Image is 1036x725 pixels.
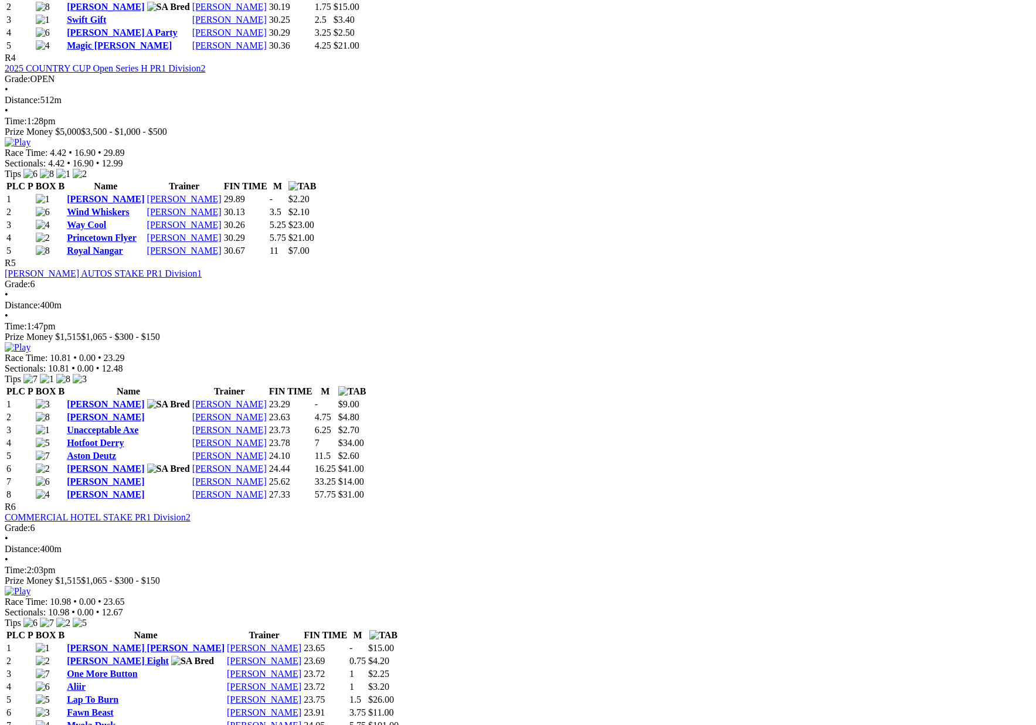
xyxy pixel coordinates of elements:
[5,554,8,564] span: •
[6,489,34,501] td: 8
[303,681,348,693] td: 23.72
[48,607,69,617] span: 10.98
[69,148,72,158] span: •
[269,1,313,13] td: 30.19
[5,311,8,321] span: •
[147,181,222,192] th: Trainer
[227,643,301,653] a: [PERSON_NAME]
[101,158,123,168] span: 12.99
[5,544,40,554] span: Distance:
[36,181,56,191] span: BOX
[315,412,331,422] text: 4.75
[147,207,222,217] a: [PERSON_NAME]
[67,682,86,692] a: Aliir
[334,15,355,25] span: $3.40
[36,194,50,205] img: 1
[349,682,354,692] text: 1
[303,707,348,719] td: 23.91
[96,607,100,617] span: •
[227,695,301,704] a: [PERSON_NAME]
[288,220,314,230] span: $23.00
[98,597,101,607] span: •
[67,220,106,230] a: Way Cool
[192,386,267,397] th: Trainer
[96,158,100,168] span: •
[5,148,47,158] span: Race Time:
[223,232,268,244] td: 30.29
[227,707,301,717] a: [PERSON_NAME]
[67,233,137,243] a: Princetown Flyer
[73,158,94,168] span: 16.90
[36,28,50,38] img: 6
[269,411,313,423] td: 23.63
[77,363,94,373] span: 0.00
[101,363,123,373] span: 12.48
[5,321,27,331] span: Time:
[36,643,50,653] img: 1
[36,464,50,474] img: 2
[5,279,1031,290] div: 6
[349,643,352,653] text: -
[72,363,75,373] span: •
[368,669,389,679] span: $2.25
[73,618,87,628] img: 5
[315,464,336,474] text: 16.25
[5,321,1031,332] div: 1:47pm
[349,656,366,666] text: 0.75
[269,463,313,475] td: 24.44
[315,2,331,12] text: 1.75
[349,707,366,717] text: 3.75
[73,353,77,363] span: •
[147,464,190,474] img: SA Bred
[48,363,69,373] span: 10.81
[338,489,364,499] span: $31.00
[5,95,1031,105] div: 512m
[5,116,1031,127] div: 1:28pm
[5,618,21,628] span: Tips
[270,233,286,243] text: 5.75
[50,353,71,363] span: 10.81
[36,425,50,435] img: 1
[5,279,30,289] span: Grade:
[6,642,34,654] td: 1
[36,489,50,500] img: 4
[171,656,214,666] img: SA Bred
[303,629,348,641] th: FIN TIME
[67,246,123,256] a: Royal Nangar
[192,412,267,422] a: [PERSON_NAME]
[56,618,70,628] img: 2
[334,2,359,12] span: $15.00
[48,158,64,168] span: 4.42
[288,233,314,243] span: $21.00
[192,399,267,409] a: [PERSON_NAME]
[5,116,27,126] span: Time:
[36,233,50,243] img: 2
[40,618,54,628] img: 7
[192,28,267,38] a: [PERSON_NAME]
[36,386,56,396] span: BOX
[36,707,50,718] img: 3
[192,40,267,50] a: [PERSON_NAME]
[192,15,267,25] a: [PERSON_NAME]
[6,219,34,231] td: 3
[67,656,169,666] a: [PERSON_NAME] Eight
[368,707,393,717] span: $11.00
[36,682,50,692] img: 6
[67,40,172,50] a: Magic [PERSON_NAME]
[6,463,34,475] td: 6
[5,512,191,522] a: COMMERCIAL HOTEL STAKE PR1 Division2
[5,363,46,373] span: Sectionals:
[5,268,202,278] a: [PERSON_NAME] AUTOS STAKE PR1 Division1
[58,181,64,191] span: B
[5,332,1031,342] div: Prize Money $1,515
[334,40,359,50] span: $21.00
[315,28,331,38] text: 3.25
[314,386,337,397] th: M
[315,451,331,461] text: 11.5
[28,630,33,640] span: P
[6,411,34,423] td: 2
[269,476,313,488] td: 25.62
[36,399,50,410] img: 3
[36,15,50,25] img: 1
[67,489,144,499] a: [PERSON_NAME]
